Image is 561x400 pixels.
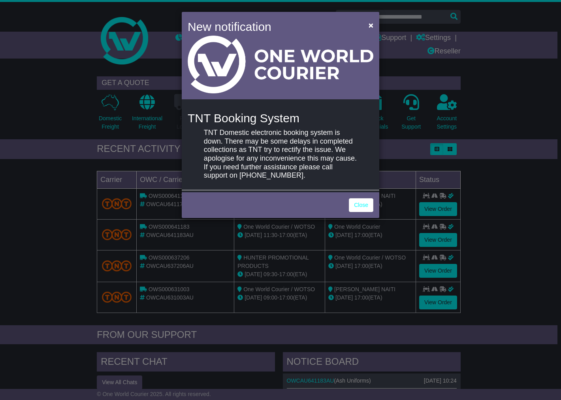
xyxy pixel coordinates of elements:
img: Light [188,36,373,93]
button: Close [365,17,377,33]
span: × [369,21,373,30]
h4: TNT Booking System [188,112,373,125]
p: TNT Domestic electronic booking system is down. There may be some delays in completed collections... [204,129,357,180]
a: Close [349,198,373,212]
h4: New notification [188,18,357,36]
